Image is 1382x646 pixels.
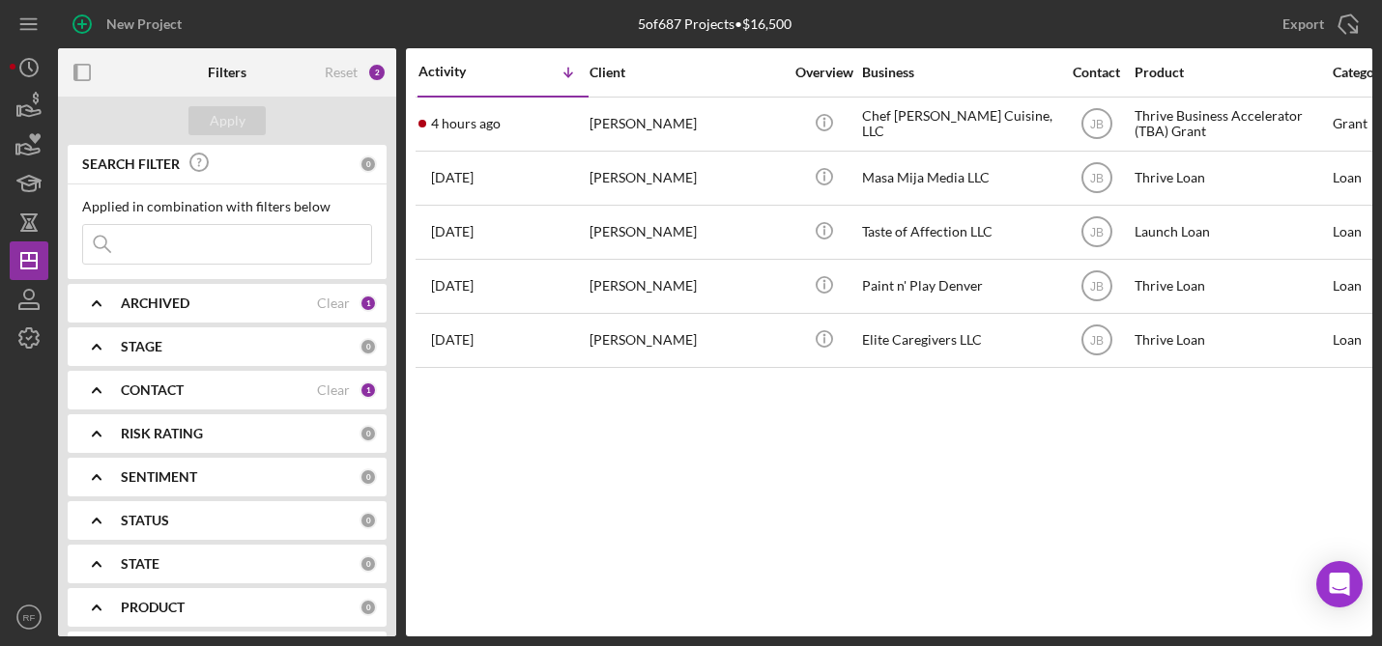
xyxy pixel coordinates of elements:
[82,199,372,214] div: Applied in combination with filters below
[317,295,350,311] div: Clear
[360,512,377,529] div: 0
[590,153,783,204] div: [PERSON_NAME]
[121,382,184,398] b: CONTACT
[121,513,169,528] b: STATUS
[1135,261,1328,312] div: Thrive Loan
[1089,226,1103,239] text: JB
[862,65,1055,80] div: Business
[638,16,792,32] div: 5 of 687 Projects • $16,500
[106,5,182,43] div: New Project
[431,332,474,348] time: 2025-06-18 13:10
[121,295,189,311] b: ARCHIVED
[1135,207,1328,258] div: Launch Loan
[360,295,377,312] div: 1
[1089,280,1103,294] text: JB
[590,98,783,150] div: [PERSON_NAME]
[10,598,48,636] button: RF
[1316,561,1363,607] div: Open Intercom Messenger
[1135,98,1328,150] div: Thrive Business Accelerator (TBA) Grant
[121,469,197,485] b: SENTIMENT
[1282,5,1324,43] div: Export
[82,156,180,172] b: SEARCH FILTER
[325,65,358,80] div: Reset
[590,315,783,366] div: [PERSON_NAME]
[1089,118,1103,131] text: JB
[23,612,36,623] text: RF
[1089,334,1103,348] text: JB
[360,468,377,486] div: 0
[418,64,504,79] div: Activity
[862,98,1055,150] div: Chef [PERSON_NAME] Cuisine, LLC
[317,382,350,398] div: Clear
[360,155,377,173] div: 0
[1089,172,1103,185] text: JB
[590,207,783,258] div: [PERSON_NAME]
[367,63,387,82] div: 2
[360,338,377,355] div: 0
[121,426,203,441] b: RISK RATING
[1263,5,1372,43] button: Export
[862,315,1055,366] div: Elite Caregivers LLC
[210,106,245,135] div: Apply
[58,5,201,43] button: New Project
[121,339,162,354] b: STAGE
[1135,65,1328,80] div: Product
[360,425,377,442] div: 0
[431,224,474,239] time: 2025-07-14 16:35
[590,261,783,312] div: [PERSON_NAME]
[1060,65,1133,80] div: Contact
[862,153,1055,204] div: Masa Mija Media LLC
[360,555,377,573] div: 0
[1135,315,1328,366] div: Thrive Loan
[590,65,783,80] div: Client
[431,278,474,294] time: 2025-07-08 17:42
[121,600,185,615] b: PRODUCT
[1135,153,1328,204] div: Thrive Loan
[188,106,266,135] button: Apply
[360,381,377,399] div: 1
[360,599,377,616] div: 0
[431,116,501,131] time: 2025-09-03 16:40
[121,556,159,572] b: STATE
[862,261,1055,312] div: Paint n' Play Denver
[788,65,860,80] div: Overview
[862,207,1055,258] div: Taste of Affection LLC
[208,65,246,80] b: Filters
[431,170,474,185] time: 2025-08-27 13:28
